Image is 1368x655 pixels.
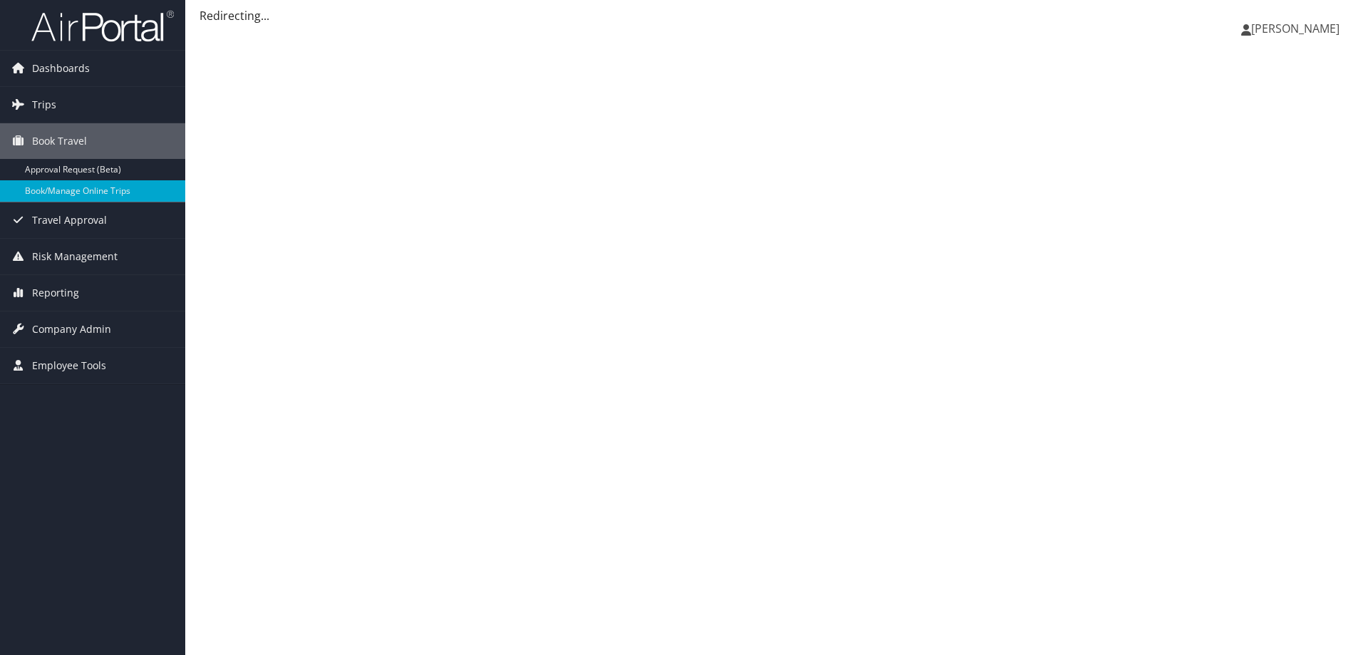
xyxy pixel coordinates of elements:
span: Reporting [32,275,79,311]
span: Book Travel [32,123,87,159]
span: Trips [32,87,56,123]
span: Company Admin [32,311,111,347]
img: airportal-logo.png [31,9,174,43]
span: Travel Approval [32,202,107,238]
a: [PERSON_NAME] [1241,7,1354,50]
div: Redirecting... [199,7,1354,24]
span: Risk Management [32,239,118,274]
span: Dashboards [32,51,90,86]
span: [PERSON_NAME] [1251,21,1339,36]
span: Employee Tools [32,348,106,383]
